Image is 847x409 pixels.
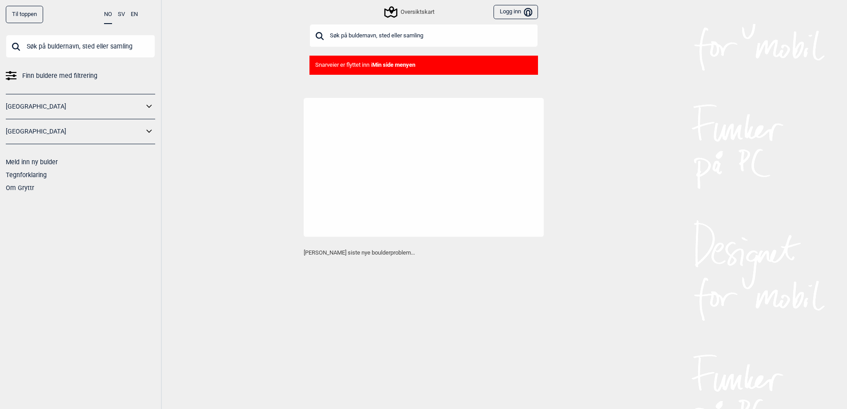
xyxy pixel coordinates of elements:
[131,6,138,23] button: EN
[372,61,415,68] b: Min side menyen
[304,248,544,257] p: [PERSON_NAME] siste nye boulderproblem...
[309,24,538,47] input: Søk på buldernavn, sted eller samling
[6,184,34,191] a: Om Gryttr
[6,6,43,23] div: Til toppen
[6,69,155,82] a: Finn buldere med filtrering
[309,56,538,75] div: Snarveier er flyttet inn i
[118,6,125,23] button: SV
[6,158,58,166] a: Meld inn ny bulder
[385,7,434,17] div: Oversiktskart
[22,69,97,82] span: Finn buldere med filtrering
[6,35,155,58] input: Søk på buldernavn, sted eller samling
[494,5,538,20] button: Logg inn
[6,171,47,178] a: Tegnforklaring
[104,6,112,24] button: NO
[6,100,144,113] a: [GEOGRAPHIC_DATA]
[6,125,144,138] a: [GEOGRAPHIC_DATA]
